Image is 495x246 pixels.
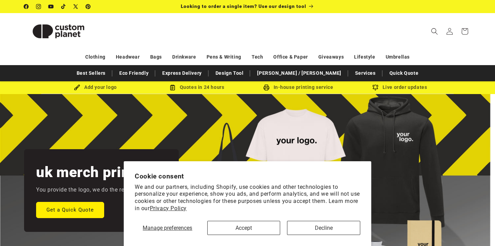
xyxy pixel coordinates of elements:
[172,51,196,63] a: Drinkware
[352,67,379,79] a: Services
[135,221,200,235] button: Manage preferences
[135,184,360,212] p: We and our partners, including Shopify, use cookies and other technologies to personalize your ex...
[273,51,308,63] a: Office & Paper
[427,24,442,39] summary: Search
[24,16,93,47] img: Custom Planet
[207,51,241,63] a: Pens & Writing
[73,67,109,79] a: Best Sellers
[372,84,378,91] img: Order updates
[150,51,162,63] a: Bags
[354,51,375,63] a: Lifestyle
[135,172,360,180] h2: Cookie consent
[116,51,140,63] a: Headwear
[159,67,205,79] a: Express Delivery
[116,67,152,79] a: Eco Friendly
[146,83,247,92] div: Quotes in 24 hours
[386,67,422,79] a: Quick Quote
[349,83,450,92] div: Live order updates
[36,163,161,182] h2: uk merch printing.
[45,83,146,92] div: Add your logo
[169,84,176,91] img: Order Updates Icon
[247,83,349,92] div: In-house printing service
[36,185,131,195] p: You provide the logo, we do the rest.
[85,51,106,63] a: Clothing
[36,202,104,218] a: Get a Quick Quote
[252,51,263,63] a: Tech
[22,13,96,49] a: Custom Planet
[254,67,344,79] a: [PERSON_NAME] / [PERSON_NAME]
[143,225,192,231] span: Manage preferences
[207,221,280,235] button: Accept
[318,51,344,63] a: Giveaways
[287,221,360,235] button: Decline
[263,84,269,91] img: In-house printing
[386,51,410,63] a: Umbrellas
[74,84,80,91] img: Brush Icon
[150,205,187,212] a: Privacy Policy
[212,67,247,79] a: Design Tool
[181,3,306,9] span: Looking to order a single item? Use our design tool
